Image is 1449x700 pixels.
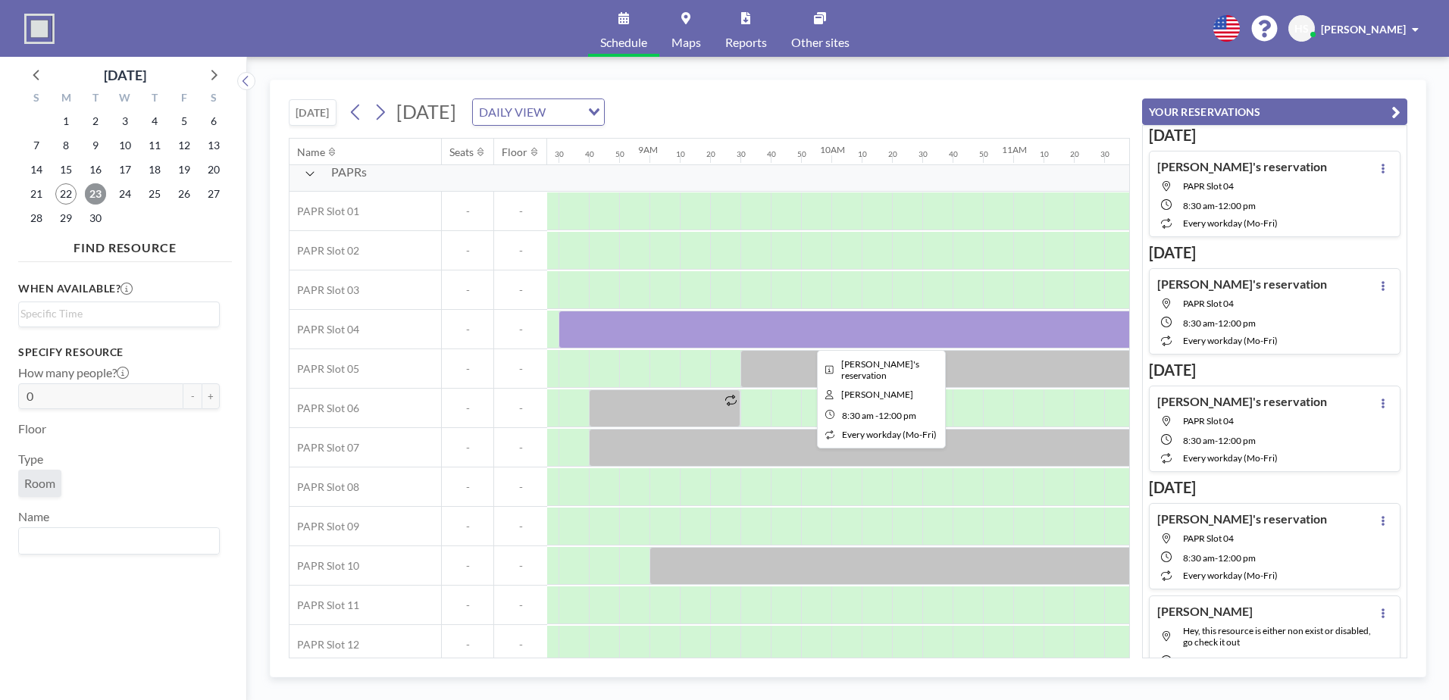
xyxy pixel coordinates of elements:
[1183,435,1215,446] span: 8:30 AM
[26,135,47,156] span: Sunday, September 7, 2025
[442,480,493,494] span: -
[442,520,493,533] span: -
[174,111,195,132] span: Friday, September 5, 2025
[476,102,549,122] span: DAILY VIEW
[114,111,136,132] span: Wednesday, September 3, 2025
[289,402,359,415] span: PAPR Slot 06
[442,205,493,218] span: -
[1157,159,1327,174] h4: [PERSON_NAME]'s reservation
[114,159,136,180] span: Wednesday, September 17, 2025
[85,135,106,156] span: Tuesday, September 9, 2025
[1183,335,1278,346] span: every workday (Mo-Fri)
[19,302,219,325] div: Search for option
[55,111,77,132] span: Monday, September 1, 2025
[494,402,547,415] span: -
[1002,144,1027,155] div: 11AM
[55,183,77,205] span: Monday, September 22, 2025
[289,323,359,336] span: PAPR Slot 04
[174,159,195,180] span: Friday, September 19, 2025
[1183,317,1215,329] span: 8:30 AM
[1183,552,1215,564] span: 8:30 AM
[1040,149,1049,159] div: 10
[203,183,224,205] span: Saturday, September 27, 2025
[442,402,493,415] span: -
[494,283,547,297] span: -
[1218,435,1256,446] span: 12:00 PM
[1183,415,1234,427] span: PAPR Slot 04
[144,183,165,205] span: Thursday, September 25, 2025
[55,159,77,180] span: Monday, September 15, 2025
[1215,200,1218,211] span: -
[111,89,140,109] div: W
[442,323,493,336] span: -
[203,135,224,156] span: Saturday, September 13, 2025
[737,149,746,159] div: 30
[1216,656,1219,667] span: -
[114,135,136,156] span: Wednesday, September 10, 2025
[289,441,359,455] span: PAPR Slot 07
[1215,552,1218,564] span: -
[1157,511,1327,527] h4: [PERSON_NAME]'s reservation
[19,528,219,554] div: Search for option
[24,14,55,44] img: organization-logo
[289,244,359,258] span: PAPR Slot 02
[169,89,199,109] div: F
[842,429,937,440] span: every workday (Mo-Fri)
[494,480,547,494] span: -
[1142,98,1407,125] button: YOUR RESERVATIONS
[85,208,106,229] span: Tuesday, September 30, 2025
[1183,570,1278,581] span: every workday (Mo-Fri)
[289,283,359,297] span: PAPR Slot 03
[494,362,547,376] span: -
[1218,552,1256,564] span: 12:00 PM
[1100,149,1109,159] div: 30
[1219,656,1251,667] span: 2:30 PM
[706,149,715,159] div: 20
[20,531,211,551] input: Search for option
[1149,126,1400,145] h3: [DATE]
[841,358,919,381] span: Hayato's reservation
[26,208,47,229] span: Sunday, September 28, 2025
[615,149,624,159] div: 50
[174,135,195,156] span: Friday, September 12, 2025
[144,135,165,156] span: Thursday, September 11, 2025
[297,145,325,159] div: Name
[1183,452,1278,464] span: every workday (Mo-Fri)
[18,234,232,255] h4: FIND RESOURCE
[494,520,547,533] span: -
[1183,217,1278,229] span: every workday (Mo-Fri)
[289,205,359,218] span: PAPR Slot 01
[1149,361,1400,380] h3: [DATE]
[473,99,604,125] div: Search for option
[24,476,55,491] span: Room
[289,598,359,612] span: PAPR Slot 11
[183,383,202,409] button: -
[919,149,928,159] div: 30
[1149,478,1400,497] h3: [DATE]
[1215,317,1218,329] span: -
[842,410,874,421] span: 8:30 AM
[494,638,547,652] span: -
[18,452,43,467] label: Type
[767,149,776,159] div: 40
[18,509,49,524] label: Name
[858,149,867,159] div: 10
[1157,394,1327,409] h4: [PERSON_NAME]'s reservation
[1157,604,1253,619] h4: [PERSON_NAME]
[144,159,165,180] span: Thursday, September 18, 2025
[550,102,579,122] input: Search for option
[638,144,658,155] div: 9AM
[18,421,46,436] label: Floor
[81,89,111,109] div: T
[104,64,146,86] div: [DATE]
[1157,277,1327,292] h4: [PERSON_NAME]'s reservation
[139,89,169,109] div: T
[442,283,493,297] span: -
[20,305,211,322] input: Search for option
[494,323,547,336] span: -
[442,638,493,652] span: -
[289,520,359,533] span: PAPR Slot 09
[174,183,195,205] span: Friday, September 26, 2025
[199,89,228,109] div: S
[26,183,47,205] span: Sunday, September 21, 2025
